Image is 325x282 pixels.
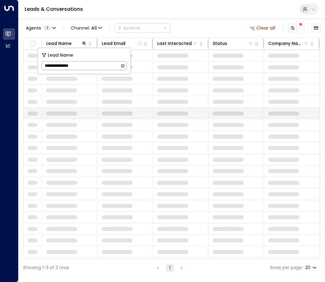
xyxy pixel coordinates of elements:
[25,6,83,13] a: Leads & Conversations
[157,40,192,47] div: Last Interacted
[115,23,170,33] div: Button group with a nested menu
[154,264,186,272] nav: pagination navigation
[91,26,97,30] span: All
[68,24,105,32] span: Channel:
[312,24,320,32] button: Archived Leads
[268,40,309,47] div: Company Name
[115,23,170,33] button: Actions
[270,264,303,271] label: Rows per page:
[23,24,58,32] button: Agents1
[166,264,174,272] button: page 1
[300,24,309,32] span: There are new threads available. Refresh the grid to view the latest updates.
[43,26,51,30] span: 1
[26,26,41,30] span: Agents
[46,40,72,47] div: Lead Name
[23,264,69,271] div: Showing 1-3 of 3 rows
[117,25,140,31] div: Actions
[213,40,227,47] div: Status
[48,52,73,59] span: Lead Name
[305,263,318,272] div: 20
[157,40,198,47] div: Last Interacted
[288,24,297,32] button: Customize
[268,40,303,47] div: Company Name
[68,24,105,32] button: Channel:All
[213,40,254,47] div: Status
[102,40,143,47] div: Lead Email
[102,40,125,47] div: Lead Email
[46,40,87,47] div: Lead Name
[247,24,278,32] button: Clear all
